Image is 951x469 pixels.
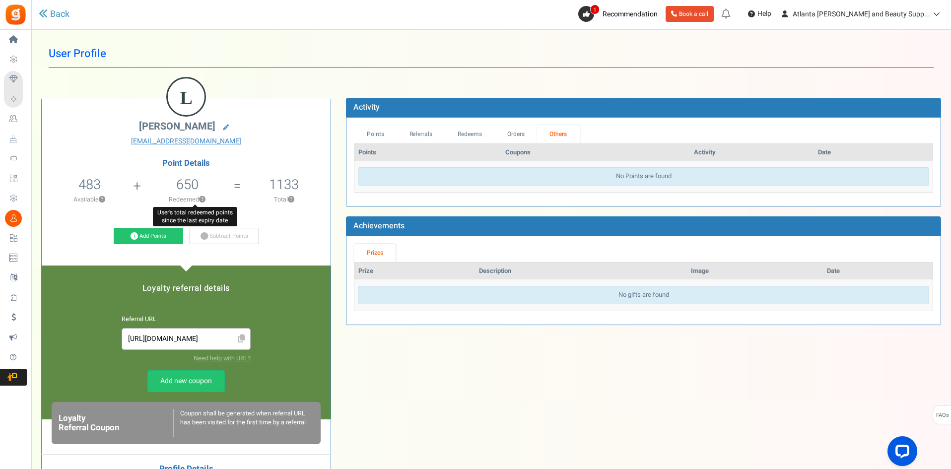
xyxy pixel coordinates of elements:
a: Referrals [397,125,445,143]
a: Points [354,125,397,143]
button: ? [99,197,105,203]
th: Date [814,144,933,161]
h6: Referral URL [122,316,251,323]
th: Description [475,263,687,280]
b: Achievements [353,220,405,232]
div: No Points are found [358,167,929,186]
span: Help [755,9,771,19]
a: Book a call [666,6,714,22]
h4: Point Details [42,159,331,168]
a: Orders [494,125,537,143]
th: Date [823,263,933,280]
th: Prize [354,263,475,280]
div: Coupon shall be generated when referral URL has been visited for the first time by a referral [173,409,314,437]
th: Image [687,263,823,280]
a: Help [744,6,775,22]
th: Activity [690,144,814,161]
p: Total [242,195,326,204]
h6: Loyalty Referral Coupon [59,414,173,432]
button: ? [288,197,294,203]
a: Redeems [445,125,495,143]
span: 483 [78,175,101,195]
p: Redeemed [142,195,232,204]
button: ? [199,197,205,203]
a: Others [537,125,580,143]
th: Coupons [501,144,690,161]
th: Points [354,144,501,161]
a: Subtract Points [190,228,259,245]
span: Atlanta [PERSON_NAME] and Beauty Supp... [793,9,930,19]
span: Click to Copy [233,331,249,348]
figcaption: L [168,78,204,117]
span: [PERSON_NAME] [139,119,215,134]
a: Prizes [354,244,396,262]
h5: Loyalty referral details [52,284,321,293]
a: Add new coupon [147,370,225,392]
p: Available [47,195,132,204]
a: 1 Recommendation [578,6,662,22]
h1: User Profile [49,40,934,68]
h5: 650 [176,177,199,192]
div: User's total redeemed points since the last expiry date [153,207,238,227]
span: FAQs [936,406,949,425]
a: Need help with URL? [194,354,251,363]
a: Add Points [114,228,183,245]
div: No gifts are found [358,286,929,304]
span: 1 [590,4,600,14]
a: [EMAIL_ADDRESS][DOMAIN_NAME] [49,136,323,146]
img: Gratisfaction [4,3,27,26]
h5: 1133 [269,177,299,192]
b: Activity [353,101,380,113]
span: Recommendation [603,9,658,19]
